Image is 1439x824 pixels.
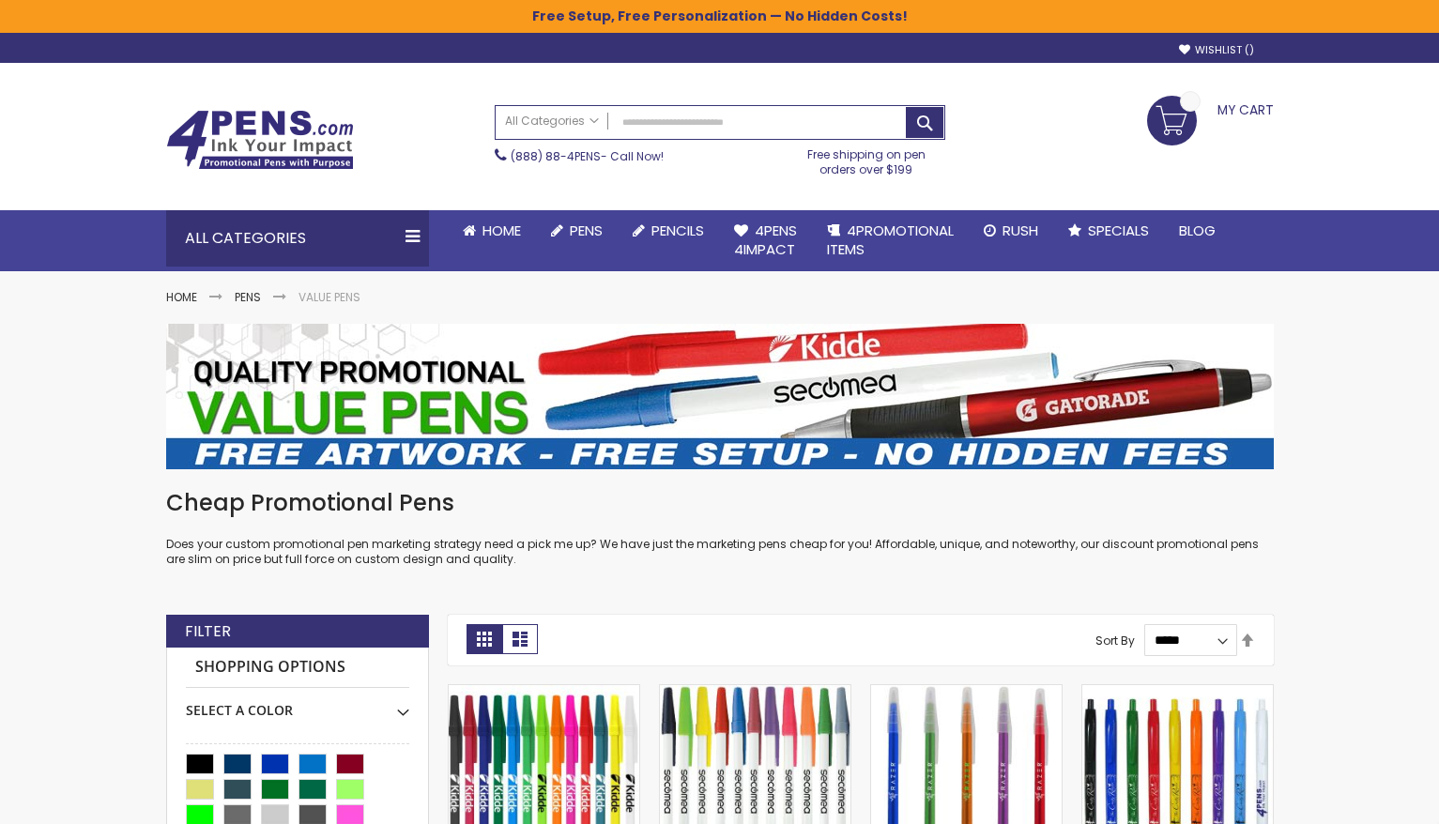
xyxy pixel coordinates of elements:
a: Belfast B Value Stick Pen [449,684,639,700]
a: Rush [969,210,1053,252]
a: Pens [235,289,261,305]
span: Blog [1179,221,1216,240]
a: Pencils [618,210,719,252]
span: Specials [1088,221,1149,240]
a: Custom Cambria Plastic Retractable Ballpoint Pen - Monochromatic Body Color [1082,684,1273,700]
a: All Categories [496,106,608,137]
span: Home [482,221,521,240]
img: 4Pens Custom Pens and Promotional Products [166,110,354,170]
a: Pens [536,210,618,252]
strong: Filter [185,621,231,642]
strong: Value Pens [299,289,360,305]
span: 4PROMOTIONAL ITEMS [827,221,954,259]
a: Specials [1053,210,1164,252]
a: 4Pens4impact [719,210,812,271]
span: Rush [1003,221,1038,240]
a: Belfast Translucent Value Stick Pen [871,684,1062,700]
span: - Call Now! [511,148,664,164]
a: Blog [1164,210,1231,252]
span: Pens [570,221,603,240]
div: Does your custom promotional pen marketing strategy need a pick me up? We have just the marketing... [166,488,1274,568]
strong: Shopping Options [186,648,409,688]
div: Select A Color [186,688,409,720]
img: Value Pens [166,324,1274,469]
div: All Categories [166,210,429,267]
label: Sort By [1095,632,1135,648]
span: All Categories [505,114,599,129]
a: Belfast Value Stick Pen [660,684,850,700]
span: 4Pens 4impact [734,221,797,259]
span: Pencils [651,221,704,240]
h1: Cheap Promotional Pens [166,488,1274,518]
a: Home [448,210,536,252]
a: (888) 88-4PENS [511,148,601,164]
a: Home [166,289,197,305]
a: Wishlist [1179,43,1254,57]
div: Free shipping on pen orders over $199 [788,140,945,177]
a: 4PROMOTIONALITEMS [812,210,969,271]
strong: Grid [467,624,502,654]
